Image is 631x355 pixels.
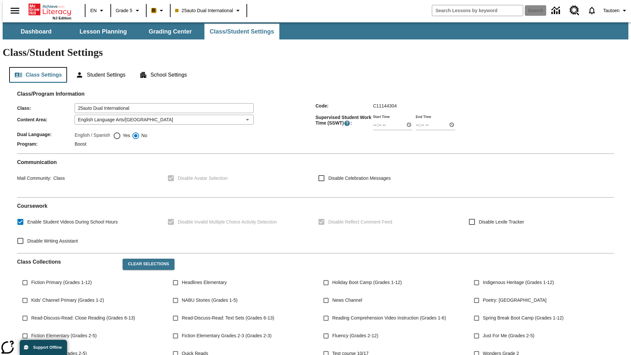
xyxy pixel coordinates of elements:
[53,16,71,20] span: NJ Edition
[332,315,446,321] span: Reading Comprehension Video Instruction (Grades 1-6)
[149,28,192,35] span: Grading Center
[483,315,564,321] span: Spring Break Boot Camp (Grades 1-12)
[17,176,51,181] span: Mail Community :
[75,103,254,113] input: Class
[87,5,108,16] button: Language: EN, Select a language
[332,297,362,304] span: News Channel
[432,5,523,16] input: search field
[17,141,75,147] span: Program :
[29,3,71,16] a: Home
[31,315,135,321] span: Read-Discuss-Read: Close Reading (Grades 6-13)
[328,175,391,182] span: Disable Celebration Messages
[17,106,75,111] span: Class :
[17,132,75,137] span: Dual Language :
[566,2,583,19] a: Resource Center, Will open in new tab
[204,24,279,39] button: Class/Student Settings
[344,120,350,127] button: Supervised Student Work Time is the timeframe when students can take LevelSet and when lessons ar...
[140,132,147,139] span: No
[182,279,227,286] span: Headlines Elementary
[3,24,280,39] div: SubNavbar
[17,91,614,97] h2: Class/Program Information
[17,259,117,265] h2: Class Collections
[116,7,132,14] span: Grade 5
[182,297,238,304] span: NABU Stories (Grades 1-5)
[5,1,25,20] button: Open side menu
[17,203,614,209] h2: Course work
[75,115,254,125] div: English Language Arts/[GEOGRAPHIC_DATA]
[182,332,271,339] span: Fiction Elementary Grades 2-3 (Grades 2-3)
[75,141,86,147] span: Boost
[182,315,274,321] span: Read-Discuss-Read: Text Sets (Grades 6-13)
[17,117,75,122] span: Content Area :
[315,115,373,127] span: Supervised Student Work Time (SSWT) :
[178,219,277,225] span: Disable Invalid Multiple Choice Activity Detection
[152,6,155,14] span: B
[173,5,245,16] button: Class: 25auto Dual International, Select your class
[20,340,67,355] button: Support Offline
[479,219,524,225] span: Disable Lexile Tracker
[113,5,144,16] button: Grade: Grade 5, Select a grade
[9,67,67,83] button: Class Settings
[33,345,62,350] span: Support Offline
[80,28,127,35] span: Lesson Planning
[17,203,614,248] div: Coursework
[29,2,71,20] div: Home
[21,28,52,35] span: Dashboard
[416,114,431,119] label: End Time
[70,24,136,39] button: Lesson Planning
[600,5,631,16] button: Profile/Settings
[178,175,228,182] span: Disable Avatar Selection
[373,103,397,108] span: C11144304
[483,297,547,304] span: Poetry: [GEOGRAPHIC_DATA]
[31,279,92,286] span: Fiction Primary (Grades 1-12)
[328,219,392,225] span: Disable Reflect Comment Feed
[373,114,390,119] label: Start Time
[315,103,373,108] span: Code :
[483,279,554,286] span: Indigenous Heritage (Grades 1-12)
[70,67,130,83] button: Student Settings
[210,28,274,35] span: Class/Student Settings
[175,7,233,14] span: 25auto Dual International
[583,2,600,19] a: Notifications
[17,159,614,165] h2: Communication
[121,132,130,139] span: Yes
[332,279,402,286] span: Holiday Boot Camp (Grades 1-12)
[75,132,110,140] label: English / Spanish
[3,46,628,59] h1: Class/Student Settings
[123,259,174,270] button: Clear Selections
[137,24,203,39] button: Grading Center
[548,2,566,20] a: Data Center
[3,24,69,39] button: Dashboard
[483,332,534,339] span: Just For Me (Grades 2-5)
[134,67,192,83] button: School Settings
[17,159,614,192] div: Communication
[603,7,619,14] span: Tautoen
[332,332,378,339] span: Fluency (Grades 2-12)
[149,5,168,16] button: Boost Class color is peach. Change class color
[31,297,104,304] span: Kids' Channel Primary (Grades 1-2)
[9,67,622,83] div: Class/Student Settings
[51,176,65,181] span: Class
[27,219,118,225] span: Enable Student Videos During School Hours
[3,22,628,39] div: SubNavbar
[31,332,97,339] span: Fiction Elementary (Grades 2-5)
[90,7,97,14] span: EN
[27,238,78,245] span: Disable Writing Assistant
[17,97,614,148] div: Class/Program Information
